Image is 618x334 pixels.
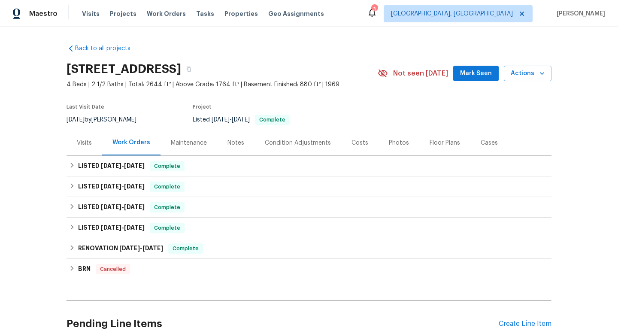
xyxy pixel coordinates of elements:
[82,9,100,18] span: Visits
[67,176,551,197] div: LISTED [DATE]-[DATE]Complete
[67,197,551,218] div: LISTED [DATE]-[DATE]Complete
[67,218,551,238] div: LISTED [DATE]-[DATE]Complete
[511,68,545,79] span: Actions
[67,44,149,53] a: Back to all projects
[227,139,244,147] div: Notes
[101,163,145,169] span: -
[101,225,145,231] span: -
[232,117,250,123] span: [DATE]
[371,5,377,14] div: 3
[391,9,513,18] span: [GEOGRAPHIC_DATA], [GEOGRAPHIC_DATA]
[460,68,492,79] span: Mark Seen
[77,139,92,147] div: Visits
[119,245,140,251] span: [DATE]
[124,204,145,210] span: [DATE]
[124,163,145,169] span: [DATE]
[124,183,145,189] span: [DATE]
[78,264,91,274] h6: BRN
[504,66,551,82] button: Actions
[78,182,145,192] h6: LISTED
[393,69,448,78] span: Not seen [DATE]
[151,224,184,232] span: Complete
[101,163,121,169] span: [DATE]
[78,202,145,213] h6: LISTED
[212,117,250,123] span: -
[389,139,409,147] div: Photos
[151,203,184,212] span: Complete
[212,117,230,123] span: [DATE]
[124,225,145,231] span: [DATE]
[351,139,368,147] div: Costs
[29,9,58,18] span: Maestro
[67,156,551,176] div: LISTED [DATE]-[DATE]Complete
[151,182,184,191] span: Complete
[193,117,290,123] span: Listed
[101,225,121,231] span: [DATE]
[67,117,85,123] span: [DATE]
[67,238,551,259] div: RENOVATION [DATE]-[DATE]Complete
[67,65,181,73] h2: [STREET_ADDRESS]
[112,138,150,147] div: Work Orders
[101,204,121,210] span: [DATE]
[499,320,551,328] div: Create Line Item
[171,139,207,147] div: Maintenance
[453,66,499,82] button: Mark Seen
[193,104,212,109] span: Project
[196,11,214,17] span: Tasks
[224,9,258,18] span: Properties
[142,245,163,251] span: [DATE]
[119,245,163,251] span: -
[101,183,121,189] span: [DATE]
[67,115,147,125] div: by [PERSON_NAME]
[67,259,551,279] div: BRN Cancelled
[181,61,197,77] button: Copy Address
[78,243,163,254] h6: RENOVATION
[256,117,289,122] span: Complete
[101,204,145,210] span: -
[151,162,184,170] span: Complete
[265,139,331,147] div: Condition Adjustments
[110,9,136,18] span: Projects
[101,183,145,189] span: -
[67,104,104,109] span: Last Visit Date
[97,265,129,273] span: Cancelled
[268,9,324,18] span: Geo Assignments
[78,223,145,233] h6: LISTED
[78,161,145,171] h6: LISTED
[553,9,605,18] span: [PERSON_NAME]
[169,244,202,253] span: Complete
[430,139,460,147] div: Floor Plans
[147,9,186,18] span: Work Orders
[481,139,498,147] div: Cases
[67,80,378,89] span: 4 Beds | 2 1/2 Baths | Total: 2644 ft² | Above Grade: 1764 ft² | Basement Finished: 880 ft² | 1969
